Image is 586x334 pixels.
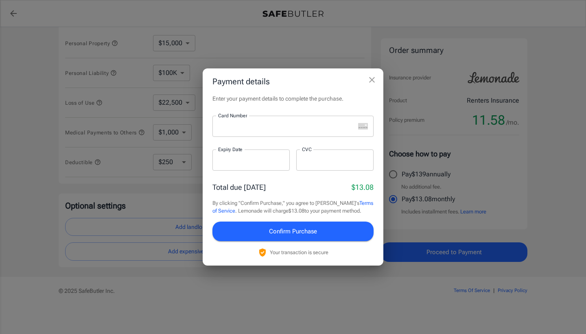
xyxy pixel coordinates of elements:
[302,146,312,153] label: CVC
[218,112,247,119] label: Card Number
[212,222,374,241] button: Confirm Purchase
[212,199,374,215] p: By clicking "Confirm Purchase," you agree to [PERSON_NAME]'s . Lemonade will charge $13.08 to you...
[352,182,374,193] p: $13.08
[302,156,368,164] iframe: Secure CVC input frame
[218,146,243,153] label: Expiry Date
[203,68,383,94] h2: Payment details
[218,156,284,164] iframe: Secure expiration date input frame
[212,182,266,193] p: Total due [DATE]
[270,248,328,256] p: Your transaction is secure
[364,72,380,88] button: close
[269,226,317,237] span: Confirm Purchase
[212,94,374,103] p: Enter your payment details to complete the purchase.
[358,123,368,130] svg: unknown
[218,122,355,130] iframe: Secure card number input frame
